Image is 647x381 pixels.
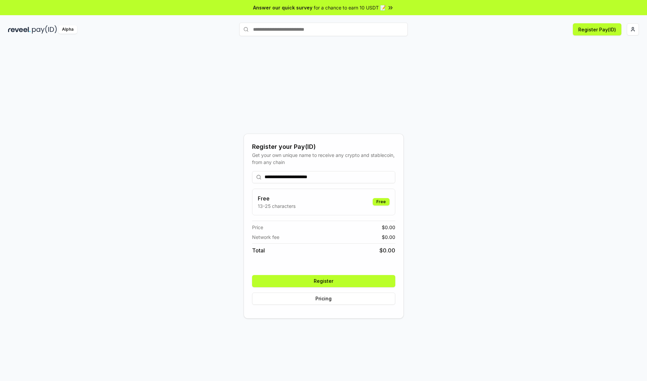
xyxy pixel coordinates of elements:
[314,4,386,11] span: for a chance to earn 10 USDT 📝
[382,234,395,241] span: $ 0.00
[252,234,279,241] span: Network fee
[258,194,296,202] h3: Free
[8,25,31,34] img: reveel_dark
[373,198,390,206] div: Free
[252,224,263,231] span: Price
[252,142,395,152] div: Register your Pay(ID)
[252,152,395,166] div: Get your own unique name to receive any crypto and stablecoin, from any chain
[252,293,395,305] button: Pricing
[253,4,312,11] span: Answer our quick survey
[258,202,296,210] p: 13-25 characters
[252,275,395,287] button: Register
[382,224,395,231] span: $ 0.00
[379,246,395,254] span: $ 0.00
[58,25,77,34] div: Alpha
[252,246,265,254] span: Total
[32,25,57,34] img: pay_id
[573,23,621,35] button: Register Pay(ID)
